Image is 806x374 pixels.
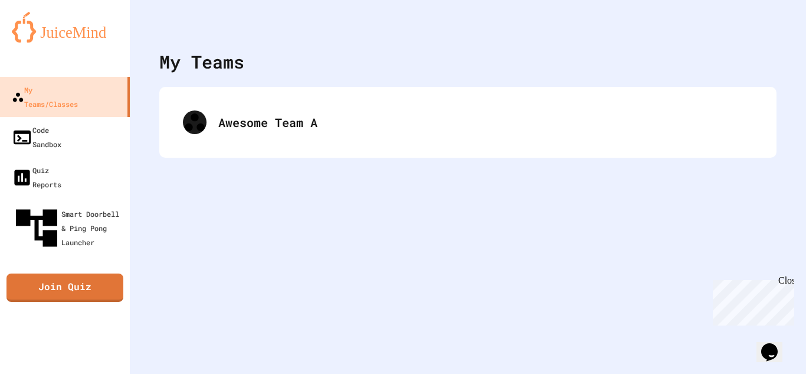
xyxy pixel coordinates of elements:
[12,12,118,43] img: logo-orange.svg
[159,48,244,75] div: My Teams
[12,123,61,151] div: Code Sandbox
[12,163,61,191] div: Quiz Reports
[756,327,794,362] iframe: chat widget
[6,274,123,302] a: Join Quiz
[708,275,794,326] iframe: chat widget
[5,5,81,75] div: Chat with us now!Close
[171,99,765,146] div: Awesome Team A
[218,113,753,131] div: Awesome Team A
[12,203,125,253] div: Smart Doorbell & Ping Pong Launcher
[12,83,78,111] div: My Teams/Classes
